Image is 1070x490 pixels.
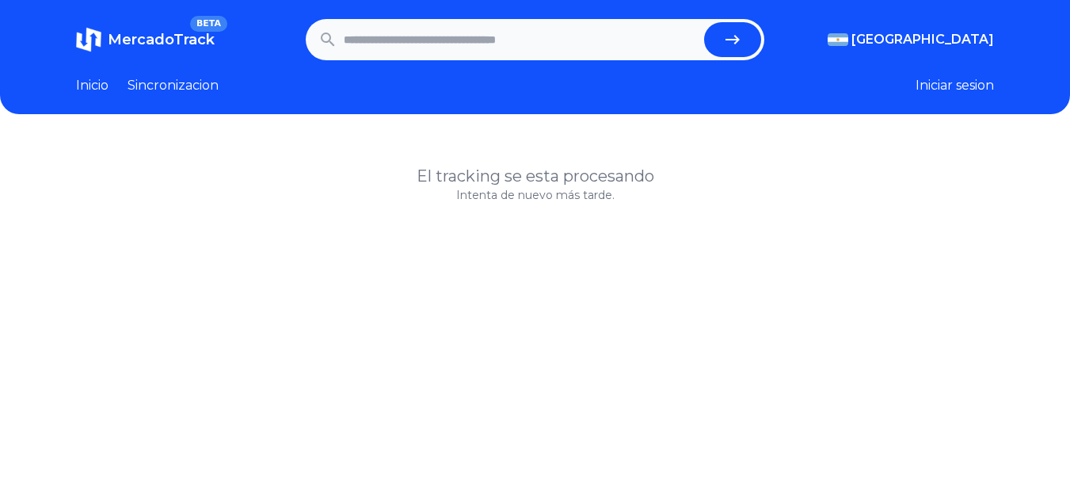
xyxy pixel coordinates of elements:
span: [GEOGRAPHIC_DATA] [851,30,994,49]
img: Argentina [828,33,848,46]
span: BETA [190,16,227,32]
a: MercadoTrackBETA [76,27,215,52]
h1: El tracking se esta procesando [76,165,994,187]
a: Inicio [76,76,109,95]
button: [GEOGRAPHIC_DATA] [828,30,994,49]
a: Sincronizacion [128,76,219,95]
button: Iniciar sesion [916,76,994,95]
img: MercadoTrack [76,27,101,52]
span: MercadoTrack [108,31,215,48]
p: Intenta de nuevo más tarde. [76,187,994,203]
